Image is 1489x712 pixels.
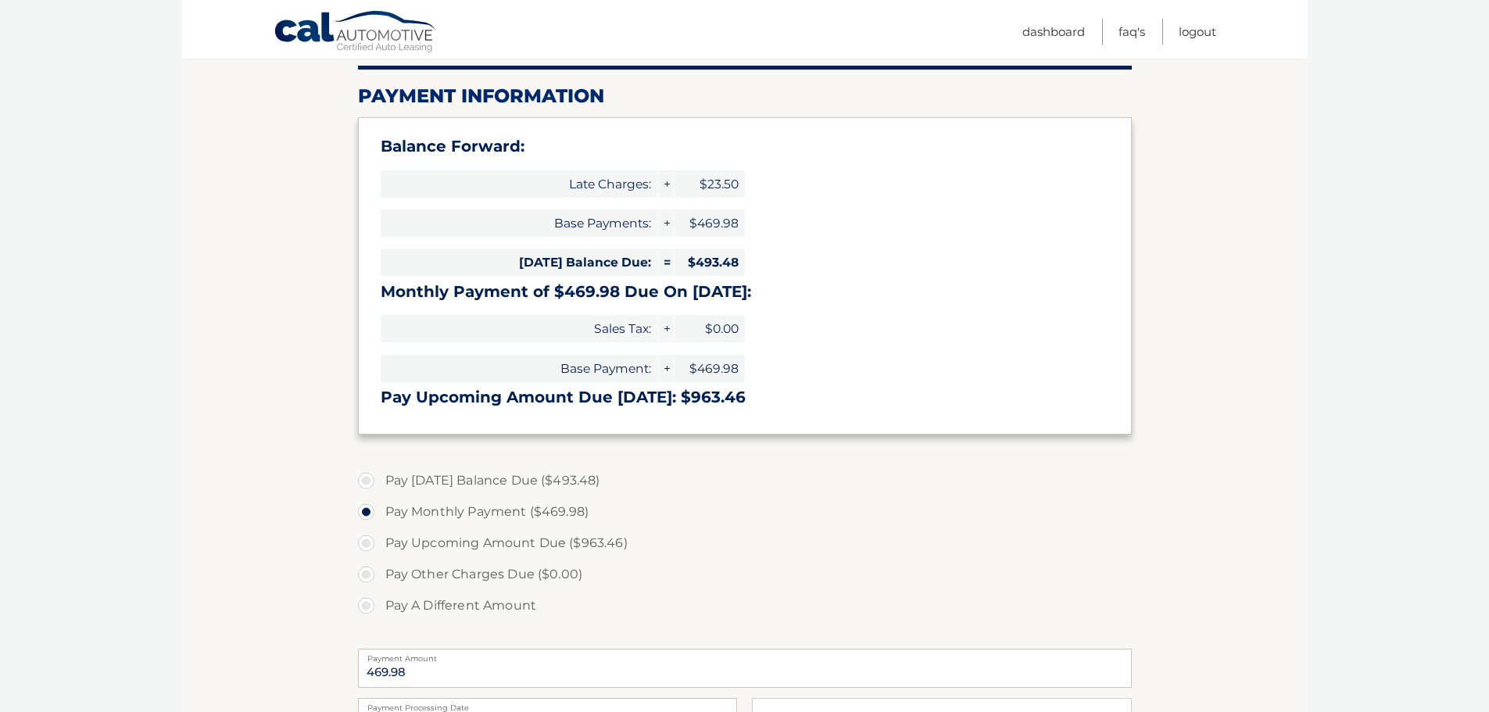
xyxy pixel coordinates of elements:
[358,559,1132,590] label: Pay Other Charges Due ($0.00)
[1179,19,1216,45] a: Logout
[381,249,657,276] span: [DATE] Balance Due:
[358,528,1132,559] label: Pay Upcoming Amount Due ($963.46)
[658,170,674,198] span: +
[1022,19,1085,45] a: Dashboard
[358,496,1132,528] label: Pay Monthly Payment ($469.98)
[1119,19,1145,45] a: FAQ's
[381,170,657,198] span: Late Charges:
[675,170,745,198] span: $23.50
[675,249,745,276] span: $493.48
[675,315,745,342] span: $0.00
[358,698,737,710] label: Payment Processing Date
[381,315,657,342] span: Sales Tax:
[381,388,1109,407] h3: Pay Upcoming Amount Due [DATE]: $963.46
[675,209,745,237] span: $469.98
[381,355,657,382] span: Base Payment:
[358,84,1132,108] h2: Payment Information
[658,355,674,382] span: +
[658,249,674,276] span: =
[658,209,674,237] span: +
[381,282,1109,302] h3: Monthly Payment of $469.98 Due On [DATE]:
[381,137,1109,156] h3: Balance Forward:
[358,465,1132,496] label: Pay [DATE] Balance Due ($493.48)
[274,10,438,55] a: Cal Automotive
[358,649,1132,661] label: Payment Amount
[358,649,1132,688] input: Payment Amount
[381,209,657,237] span: Base Payments:
[358,590,1132,621] label: Pay A Different Amount
[658,315,674,342] span: +
[675,355,745,382] span: $469.98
